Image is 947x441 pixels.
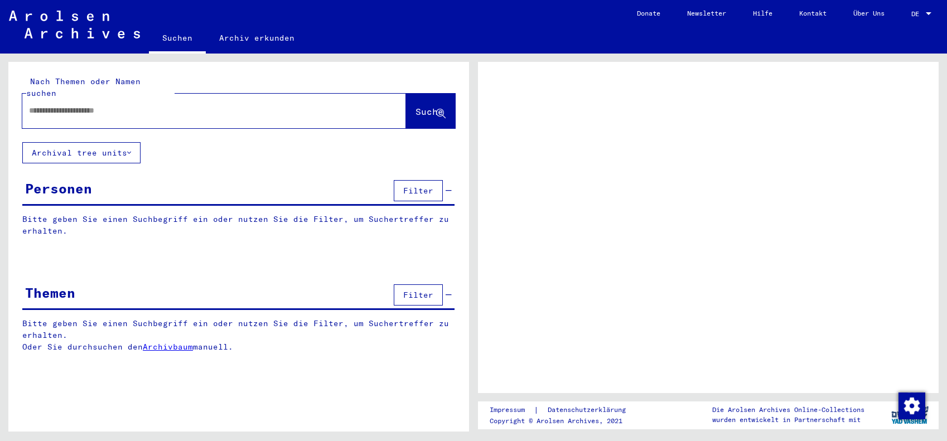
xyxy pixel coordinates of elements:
[415,106,443,117] span: Suche
[394,284,443,306] button: Filter
[911,10,924,18] span: DE
[22,142,141,163] button: Archival tree units
[22,214,455,237] p: Bitte geben Sie einen Suchbegriff ein oder nutzen Sie die Filter, um Suchertreffer zu erhalten.
[490,404,534,416] a: Impressum
[712,415,864,425] p: wurden entwickelt in Partnerschaft mit
[403,186,433,196] span: Filter
[394,180,443,201] button: Filter
[406,94,455,128] button: Suche
[898,392,925,419] img: Zustimmung ändern
[26,76,141,98] mat-label: Nach Themen oder Namen suchen
[490,404,639,416] div: |
[403,290,433,300] span: Filter
[22,318,455,353] p: Bitte geben Sie einen Suchbegriff ein oder nutzen Sie die Filter, um Suchertreffer zu erhalten. O...
[712,405,864,415] p: Die Arolsen Archives Online-Collections
[25,283,75,303] div: Themen
[143,342,193,352] a: Archivbaum
[9,11,140,38] img: Arolsen_neg.svg
[25,178,92,198] div: Personen
[889,401,931,429] img: yv_logo.png
[149,25,206,54] a: Suchen
[539,404,639,416] a: Datenschutzerklärung
[490,416,639,426] p: Copyright © Arolsen Archives, 2021
[206,25,308,51] a: Archiv erkunden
